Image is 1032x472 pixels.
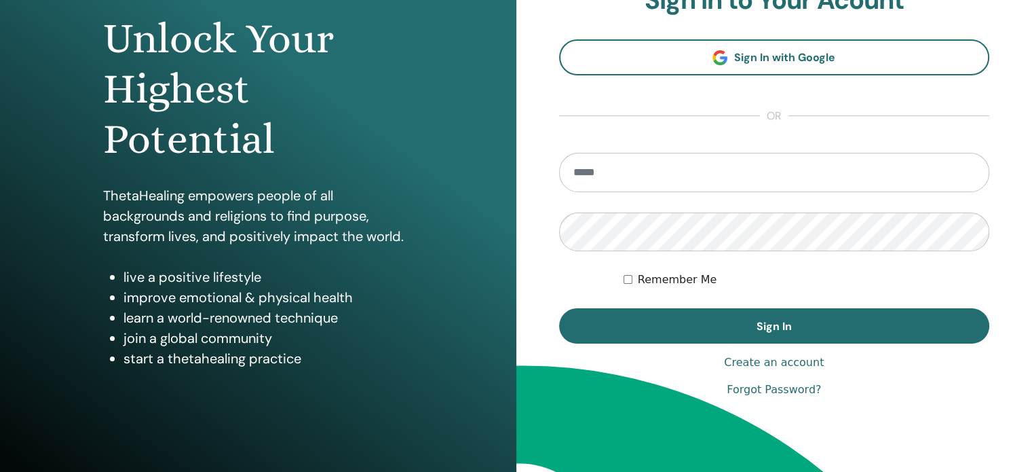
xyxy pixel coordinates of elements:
span: Sign In [757,319,792,333]
a: Forgot Password? [727,382,821,398]
h1: Unlock Your Highest Potential [103,14,413,165]
li: join a global community [123,328,413,348]
div: Keep me authenticated indefinitely or until I manually logout [624,272,989,288]
p: ThetaHealing empowers people of all backgrounds and religions to find purpose, transform lives, a... [103,185,413,247]
li: live a positive lifestyle [123,267,413,287]
span: or [760,108,788,124]
li: improve emotional & physical health [123,287,413,308]
li: learn a world-renowned technique [123,308,413,328]
a: Create an account [724,355,824,371]
button: Sign In [559,308,990,344]
label: Remember Me [638,272,717,288]
a: Sign In with Google [559,39,990,75]
li: start a thetahealing practice [123,348,413,369]
span: Sign In with Google [734,50,835,65]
